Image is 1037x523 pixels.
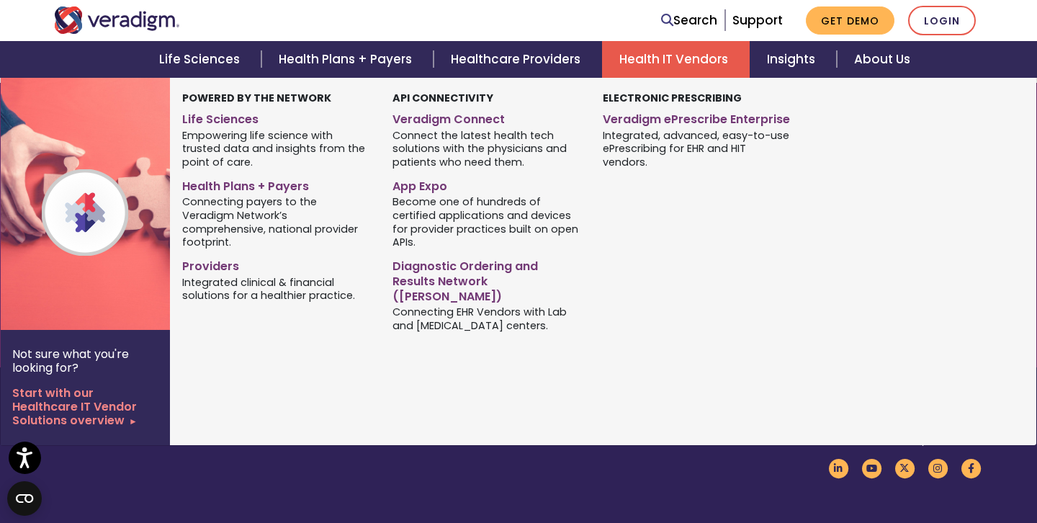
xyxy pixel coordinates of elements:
a: Support [732,12,783,29]
a: Login [908,6,976,35]
strong: API Connectivity [392,91,493,105]
img: Veradigm logo [54,6,180,34]
span: Connecting payers to the Veradigm Network’s comprehensive, national provider footprint. [182,195,371,249]
a: Health Plans + Payers [261,41,434,78]
a: Providers [182,254,371,274]
button: Open CMP widget [7,481,42,516]
span: Connect the latest health tech solutions with the physicians and patients who need them. [392,128,581,169]
a: Health Plans + Payers [182,174,371,195]
span: Become one of hundreds of certified applications and devices for provider practices built on open... [392,195,581,249]
span: Connecting EHR Vendors with Lab and [MEDICAL_DATA] centers. [392,305,581,333]
a: Start with our Healthcare IT Vendor Solutions overview [12,386,158,428]
a: Veradigm ePrescribe Enterprise [603,107,791,128]
a: Life Sciences [182,107,371,128]
p: Not sure what you're looking for? [12,347,158,375]
a: Search [661,11,717,30]
strong: Electronic Prescribing [603,91,742,105]
a: About Us [837,41,928,78]
span: Integrated clinical & financial solutions for a healthier practice. [182,274,371,303]
span: Integrated, advanced, easy-to-use ePrescribing for EHR and HIT vendors. [603,128,791,169]
a: Healthcare Providers [434,41,602,78]
span: Empowering life science with trusted data and insights from the point of care. [182,128,371,169]
a: Insights [750,41,837,78]
img: Veradigm Network [1,78,233,330]
a: Diagnostic Ordering and Results Network ([PERSON_NAME]) [392,254,581,304]
a: Health IT Vendors [602,41,750,78]
strong: Powered by the Network [182,91,331,105]
iframe: Drift Chat Widget [760,434,1020,506]
a: Veradigm Connect [392,107,581,128]
a: Life Sciences [142,41,261,78]
a: Get Demo [806,6,894,35]
a: App Expo [392,174,581,195]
